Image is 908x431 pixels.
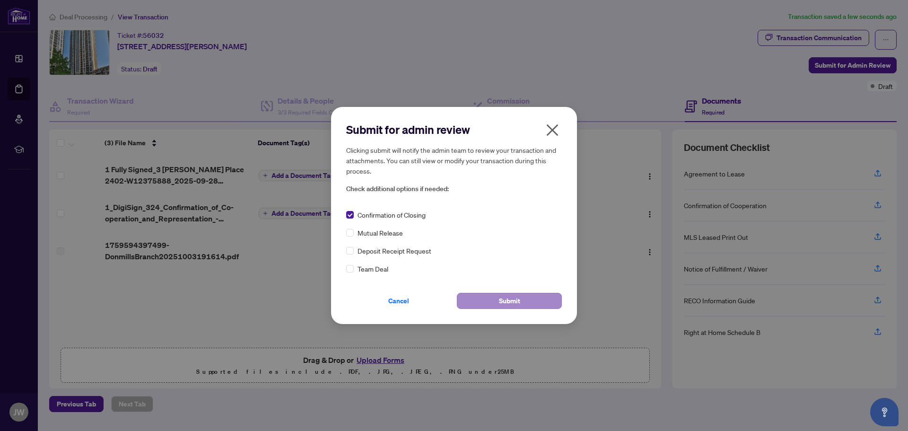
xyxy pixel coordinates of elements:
[388,293,409,308] span: Cancel
[545,123,560,138] span: close
[358,210,426,220] span: Confirmation of Closing
[346,293,451,309] button: Cancel
[499,293,520,308] span: Submit
[346,122,562,137] h2: Submit for admin review
[870,398,899,426] button: Open asap
[358,228,403,238] span: Mutual Release
[346,145,562,176] h5: Clicking submit will notify the admin team to review your transaction and attachments. You can st...
[346,184,562,194] span: Check additional options if needed:
[358,264,388,274] span: Team Deal
[457,293,562,309] button: Submit
[358,246,431,256] span: Deposit Receipt Request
